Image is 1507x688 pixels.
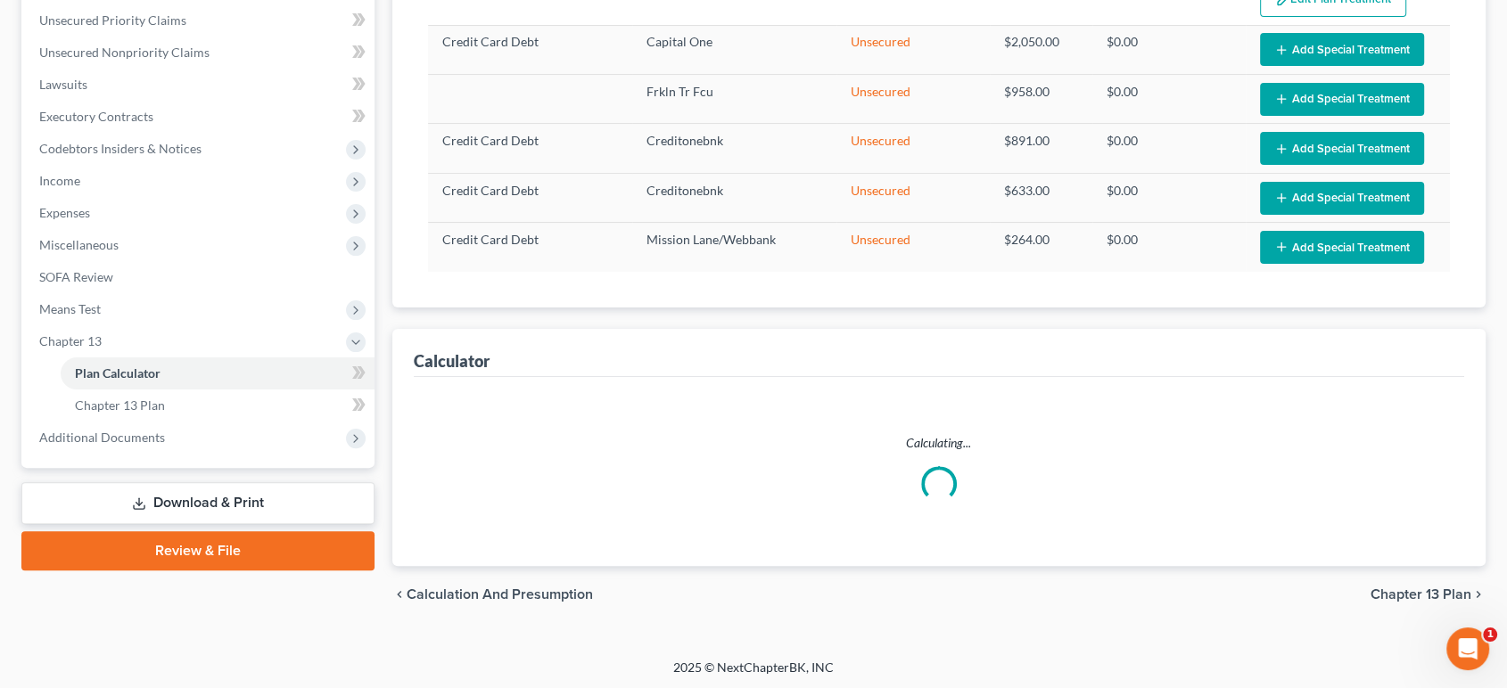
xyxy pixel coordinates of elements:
[1471,587,1486,602] i: chevron_right
[25,261,375,293] a: SOFA Review
[990,75,1092,124] td: $958.00
[1260,33,1424,66] button: Add Special Treatment
[61,389,375,422] a: Chapter 13 Plan
[61,357,375,389] a: Plan Calculator
[1260,83,1424,116] button: Add Special Treatment
[407,587,593,602] span: Calculation and Presumption
[990,25,1092,74] td: $2,050.00
[39,141,202,156] span: Codebtors Insiders & Notices
[25,101,375,133] a: Executory Contracts
[25,37,375,69] a: Unsecured Nonpriority Claims
[75,397,165,413] span: Chapter 13 Plan
[39,301,101,316] span: Means Test
[21,531,375,570] a: Review & File
[836,173,990,222] td: Unsecured
[392,587,593,602] button: chevron_left Calculation and Presumption
[25,69,375,101] a: Lawsuits
[1371,587,1471,602] span: Chapter 13 Plan
[1092,173,1246,222] td: $0.00
[836,25,990,74] td: Unsecured
[39,173,80,188] span: Income
[632,25,836,74] td: Capital One
[428,173,632,222] td: Credit Card Debt
[1260,182,1424,215] button: Add Special Treatment
[39,12,186,28] span: Unsecured Priority Claims
[990,173,1092,222] td: $633.00
[836,75,990,124] td: Unsecured
[1371,587,1486,602] button: Chapter 13 Plan chevron_right
[39,205,90,220] span: Expenses
[39,45,210,60] span: Unsecured Nonpriority Claims
[39,430,165,445] span: Additional Documents
[39,237,119,252] span: Miscellaneous
[1260,231,1424,264] button: Add Special Treatment
[1092,25,1246,74] td: $0.00
[39,109,153,124] span: Executory Contracts
[39,77,87,92] span: Lawsuits
[1260,132,1424,165] button: Add Special Treatment
[632,75,836,124] td: Frkln Tr Fcu
[1446,627,1489,670] iframe: Intercom live chat
[1092,124,1246,173] td: $0.00
[75,365,161,381] span: Plan Calculator
[836,124,990,173] td: Unsecured
[428,25,632,74] td: Credit Card Debt
[25,4,375,37] a: Unsecured Priority Claims
[39,333,102,348] span: Chapter 13
[632,173,836,222] td: Creditonebnk
[632,223,836,272] td: Mission Lane/Webbank
[990,124,1092,173] td: $891.00
[990,223,1092,272] td: $264.00
[39,269,113,284] span: SOFA Review
[414,350,490,372] div: Calculator
[836,223,990,272] td: Unsecured
[632,124,836,173] td: Creditonebnk
[1092,223,1246,272] td: $0.00
[428,434,1451,452] p: Calculating...
[21,482,375,524] a: Download & Print
[392,587,407,602] i: chevron_left
[428,124,632,173] td: Credit Card Debt
[1092,75,1246,124] td: $0.00
[1483,627,1497,642] span: 1
[428,223,632,272] td: Credit Card Debt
